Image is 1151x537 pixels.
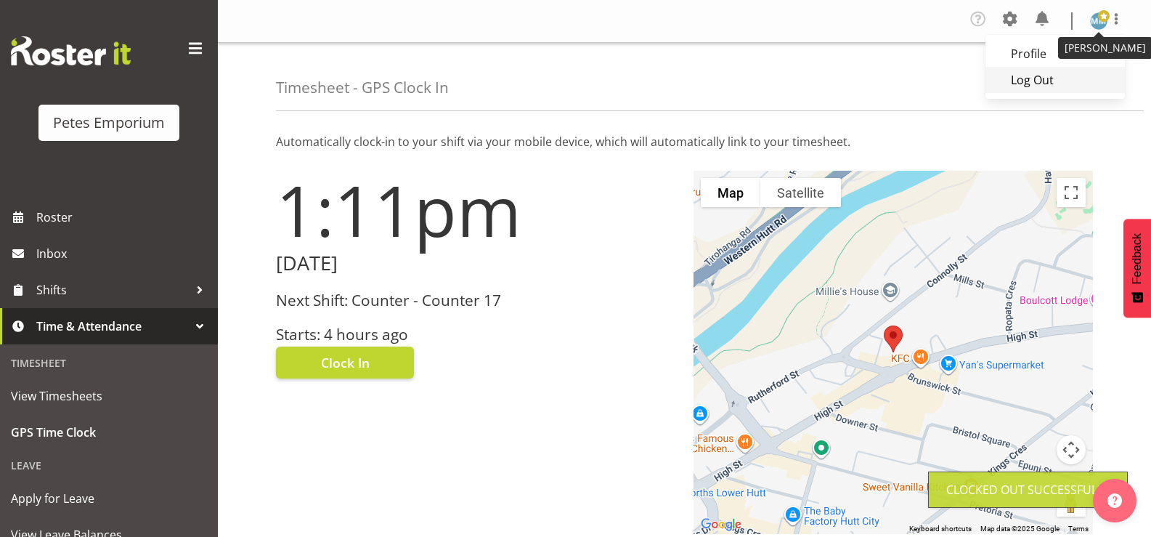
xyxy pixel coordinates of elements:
h1: 1:11pm [276,171,676,249]
a: Open this area in Google Maps (opens a new window) [697,515,745,534]
span: Apply for Leave [11,488,207,509]
a: View Timesheets [4,378,214,414]
h3: Next Shift: Counter - Counter 17 [276,292,676,309]
span: Clock In [321,353,370,372]
div: Leave [4,451,214,480]
img: mandy-mosley3858.jpg [1090,12,1107,30]
button: Show street map [701,178,760,207]
span: Shifts [36,279,189,301]
h4: Timesheet - GPS Clock In [276,79,449,96]
a: GPS Time Clock [4,414,214,451]
h2: [DATE] [276,252,676,275]
span: Feedback [1131,233,1144,284]
img: Rosterit website logo [11,36,131,65]
button: Keyboard shortcuts [909,524,972,534]
a: Profile [985,41,1125,67]
span: Inbox [36,243,211,265]
button: Show satellite imagery [760,178,841,207]
img: Google [697,515,745,534]
span: Time & Attendance [36,315,189,337]
a: Log Out [985,67,1125,93]
span: Roster [36,206,211,228]
div: Timesheet [4,348,214,378]
span: GPS Time Clock [11,421,207,443]
span: View Timesheets [11,385,207,407]
h3: Starts: 4 hours ago [276,326,676,343]
button: Clock In [276,347,414,379]
button: Feedback - Show survey [1123,219,1151,318]
div: Clocked out Successfully [946,481,1110,498]
div: Petes Emporium [53,112,165,134]
a: Apply for Leave [4,480,214,517]
button: Toggle fullscreen view [1057,178,1086,207]
a: Terms (opens in new tab) [1068,525,1089,533]
button: Map camera controls [1057,435,1086,464]
span: Map data ©2025 Google [980,525,1060,533]
img: help-xxl-2.png [1107,493,1122,508]
p: Automatically clock-in to your shift via your mobile device, which will automatically link to you... [276,133,1093,150]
